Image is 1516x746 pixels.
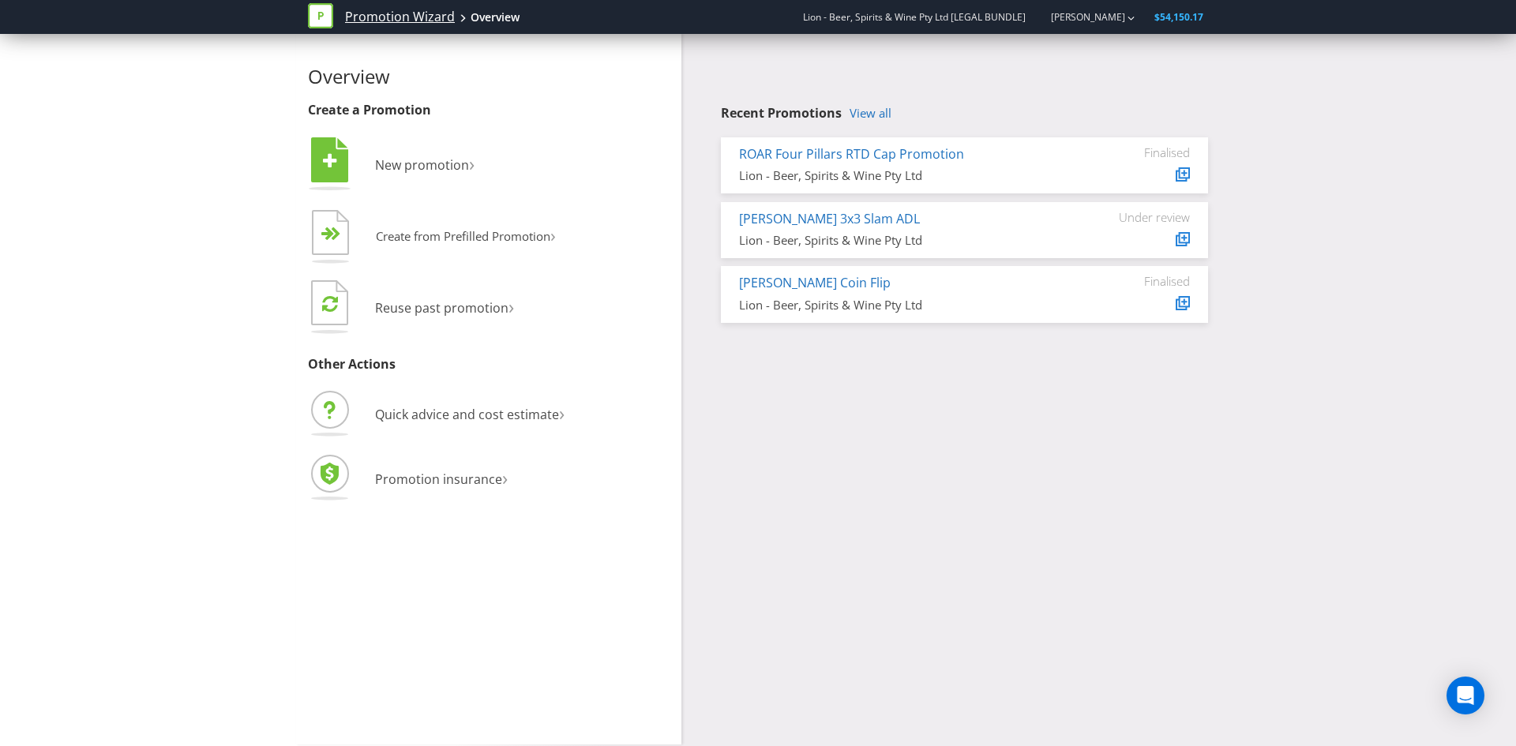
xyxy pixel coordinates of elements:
div: Lion - Beer, Spirits & Wine Pty Ltd [739,297,1071,313]
a: Promotion insurance› [308,470,508,488]
span: Lion - Beer, Spirits & Wine Pty Ltd [LEGAL BUNDLE] [803,10,1026,24]
span: Recent Promotions [721,104,842,122]
div: Finalised [1095,274,1190,288]
div: Overview [471,9,520,25]
tspan:  [323,152,337,170]
tspan:  [331,227,341,242]
span: › [502,464,508,490]
a: View all [850,107,891,120]
button: Create from Prefilled Promotion› [308,206,557,269]
a: [PERSON_NAME] 3x3 Slam ADL [739,210,920,227]
div: Under review [1095,210,1190,224]
span: › [559,399,565,425]
h3: Create a Promotion [308,103,670,118]
a: Promotion Wizard [345,8,455,26]
span: Reuse past promotion [375,299,508,317]
a: Quick advice and cost estimate› [308,406,565,423]
span: New promotion [375,156,469,174]
div: Finalised [1095,145,1190,159]
a: [PERSON_NAME] [1035,10,1125,24]
span: › [550,223,556,247]
span: Promotion insurance [375,470,502,488]
div: Open Intercom Messenger [1447,677,1484,714]
span: Create from Prefilled Promotion [376,228,550,244]
a: [PERSON_NAME] Coin Flip [739,274,891,291]
div: Lion - Beer, Spirits & Wine Pty Ltd [739,232,1071,249]
tspan:  [322,294,338,313]
span: › [508,293,514,319]
div: Lion - Beer, Spirits & Wine Pty Ltd [739,167,1071,184]
h3: Other Actions [308,358,670,372]
a: ROAR Four Pillars RTD Cap Promotion [739,145,964,163]
span: › [469,150,475,176]
span: Quick advice and cost estimate [375,406,559,423]
span: $54,150.17 [1154,10,1203,24]
h2: Overview [308,66,670,87]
